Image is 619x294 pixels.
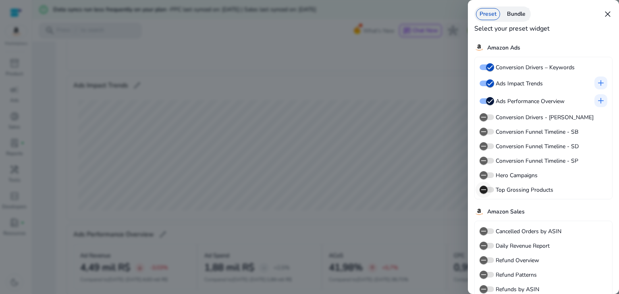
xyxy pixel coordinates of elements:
label: Refund Overview [494,256,539,265]
span: close [603,9,613,19]
div: Preset [476,8,500,20]
img: amazon.svg [474,43,484,52]
label: Hero Campaigns [494,171,538,180]
img: amazon.svg [474,207,484,217]
div: Bundle [503,8,529,20]
h4: Select your preset widget [474,25,550,33]
label: Daily Revenue Report [494,242,550,250]
label: Refund Patterns [494,271,537,279]
label: Cancelled Orders by ASIN [494,227,561,236]
label: Ads Impact Trends [494,79,543,88]
span: add [596,96,606,106]
label: Conversion Funnel Timeline - SB [494,128,578,136]
h5: Amazon Ads [487,45,520,52]
label: Conversion Funnel Timeline - SD [494,142,579,151]
label: Refunds by ASIN [494,285,539,294]
label: Top Grossing Products [494,186,553,194]
label: Conversion Drivers - [PERSON_NAME] [494,113,594,122]
h5: Amazon Sales [487,209,525,215]
label: Ads Performance Overview [494,97,565,106]
span: add [596,78,606,88]
label: Conversion Funnel Timeline - SP [494,157,578,165]
label: Conversion Drivers – Keywords [494,63,575,72]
